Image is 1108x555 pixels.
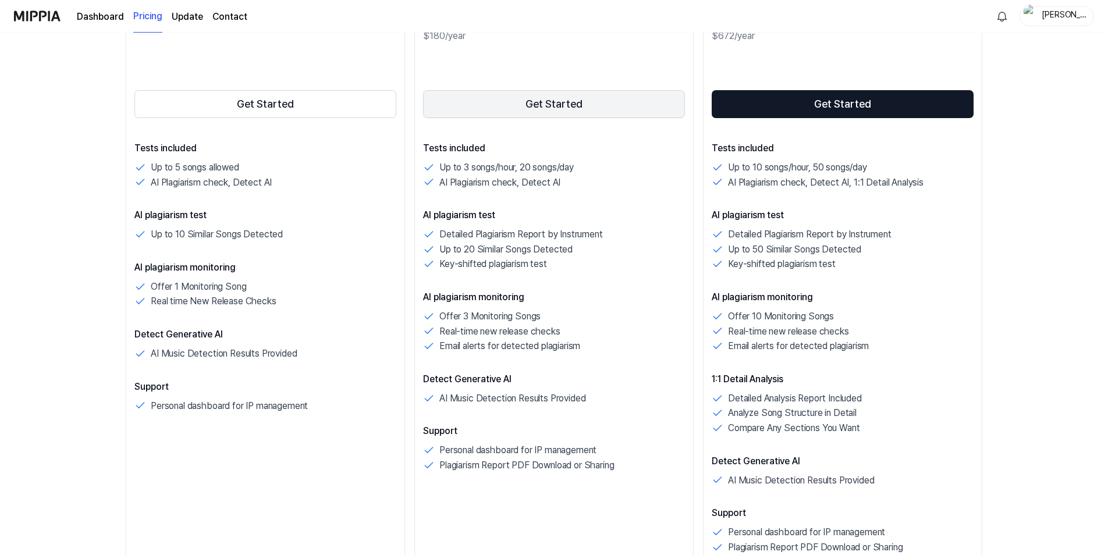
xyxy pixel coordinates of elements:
button: Get Started [134,90,396,118]
a: Get Started [712,88,974,120]
p: Personal dashboard for IP management [728,525,885,540]
button: Get Started [712,90,974,118]
p: AI plagiarism test [423,208,685,222]
a: Contact [212,10,247,24]
button: profile[PERSON_NAME] [1020,6,1094,26]
p: Email alerts for detected plagiarism [439,339,580,354]
p: Detailed Plagiarism Report by Instrument [439,227,603,242]
div: $672/year [712,29,974,43]
p: Analyze Song Structure in Detail [728,405,857,421]
img: profile [1024,5,1038,28]
a: Update [172,10,203,24]
p: Up to 10 Similar Songs Detected [151,227,283,242]
a: Dashboard [77,10,124,24]
p: AI Plagiarism check, Detect AI [439,175,560,190]
p: Tests included [423,141,685,155]
p: Real-time new release checks [728,324,849,339]
p: Real-time new release checks [439,324,560,339]
p: Up to 20 Similar Songs Detected [439,242,573,257]
img: 알림 [995,9,1009,23]
p: AI plagiarism test [134,208,396,222]
p: 1:1 Detail Analysis [712,372,974,386]
p: Tests included [712,141,974,155]
a: Pricing [133,1,162,33]
p: Plagiarism Report PDF Download or Sharing [728,540,903,555]
button: Get Started [423,90,685,118]
p: Offer 10 Monitoring Songs [728,309,834,324]
p: Detect Generative AI [423,372,685,386]
p: AI plagiarism monitoring [134,261,396,275]
p: AI plagiarism monitoring [423,290,685,304]
p: Compare Any Sections You Want [728,421,860,436]
p: Up to 5 songs allowed [151,160,239,175]
p: Offer 1 Monitoring Song [151,279,246,294]
div: [PERSON_NAME] [1041,9,1086,22]
div: $180/year [423,29,685,43]
p: AI Music Detection Results Provided [151,346,297,361]
p: Key-shifted plagiarism test [439,257,547,272]
p: Tests included [134,141,396,155]
p: Up to 3 songs/hour, 20 songs/day [439,160,574,175]
p: AI Plagiarism check, Detect AI, 1:1 Detail Analysis [728,175,924,190]
p: AI plagiarism monitoring [712,290,974,304]
p: Detailed Analysis Report Included [728,391,862,406]
p: Email alerts for detected plagiarism [728,339,869,354]
p: Offer 3 Monitoring Songs [439,309,541,324]
a: Get Started [423,88,685,120]
p: Up to 50 Similar Songs Detected [728,242,861,257]
p: Real time New Release Checks [151,294,276,309]
p: Personal dashboard for IP management [151,399,308,414]
p: Detect Generative AI [712,454,974,468]
p: Personal dashboard for IP management [439,443,596,458]
p: AI Plagiarism check, Detect AI [151,175,272,190]
p: Detect Generative AI [134,328,396,341]
p: Detailed Plagiarism Report by Instrument [728,227,892,242]
p: Support [423,424,685,438]
p: AI Music Detection Results Provided [728,473,874,488]
p: Plagiarism Report PDF Download or Sharing [439,458,614,473]
p: Up to 10 songs/hour, 50 songs/day [728,160,867,175]
p: Key-shifted plagiarism test [728,257,836,272]
p: AI Music Detection Results Provided [439,391,585,406]
a: Get Started [134,88,396,120]
p: AI plagiarism test [712,208,974,222]
p: Support [134,380,396,394]
p: Support [712,506,974,520]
